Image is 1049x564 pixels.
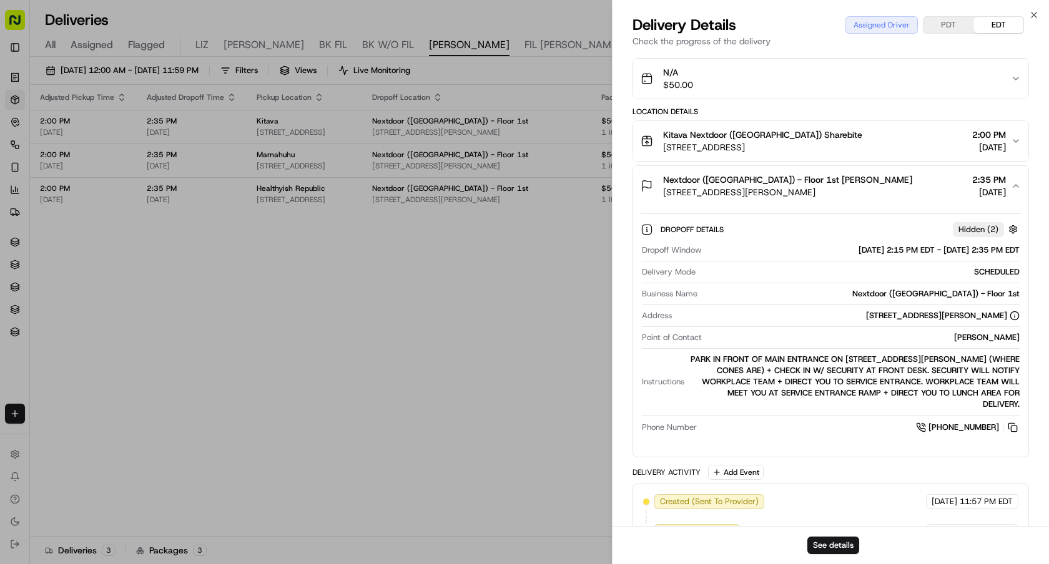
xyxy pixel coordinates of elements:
span: [STREET_ADDRESS] [663,141,862,153]
span: Created (Sent To Provider) [660,496,759,507]
button: See details [807,537,859,554]
span: 11:57 PM EDT [960,496,1013,507]
img: 1736555255976-a54dd68f-1ca7-489b-9aae-adbdc363a1c4 [12,119,35,142]
span: 2:35 PM [972,173,1006,186]
span: Delivery Details [633,15,736,35]
a: 📗Knowledge Base [7,240,101,263]
button: Hidden (2) [953,221,1021,237]
div: [PERSON_NAME] [707,332,1020,343]
span: $50.00 [663,79,693,91]
span: [DATE] [112,193,138,203]
div: 📗 [12,246,22,256]
button: Kitava Nextdoor ([GEOGRAPHIC_DATA]) Sharebite[STREET_ADDRESS]2:00 PM[DATE] [633,121,1028,161]
span: Knowledge Base [25,245,96,258]
div: Nextdoor ([GEOGRAPHIC_DATA]) - Floor 1st [702,288,1020,299]
span: Hidden ( 2 ) [958,224,998,235]
span: N/A [663,66,693,79]
button: Add Event [708,465,764,480]
span: Delivery Mode [642,266,696,278]
span: Point of Contact [642,332,702,343]
span: Business Name [642,288,697,299]
span: API Documentation [118,245,200,258]
span: Dropoff Window [642,245,701,256]
button: See all [194,160,227,175]
span: Nextdoor ([GEOGRAPHIC_DATA]) - Floor 1st [PERSON_NAME] [663,173,912,186]
span: Dropoff Details [661,225,726,235]
span: [DATE] [972,141,1006,153]
input: Got a question? Start typing here... [32,80,225,94]
a: Powered byPylon [88,275,151,285]
img: Nash [12,12,37,37]
span: 2:00 PM [972,129,1006,141]
p: Welcome 👋 [12,50,227,70]
span: Pylon [124,276,151,285]
span: [STREET_ADDRESS][PERSON_NAME] [663,186,912,198]
button: EDT [973,17,1023,33]
span: [DATE] [972,186,1006,198]
div: Delivery Activity [633,467,701,477]
a: 💻API Documentation [101,240,205,263]
div: We're available if you need us! [56,132,172,142]
span: [DATE] [932,496,957,507]
span: Instructions [642,376,684,387]
img: 1724597045416-56b7ee45-8013-43a0-a6f9-03cb97ddad50 [26,119,49,142]
div: Nextdoor ([GEOGRAPHIC_DATA]) - Floor 1st [PERSON_NAME][STREET_ADDRESS][PERSON_NAME]2:35 PM[DATE] [633,206,1028,457]
div: Location Details [633,107,1029,117]
span: • [106,193,110,203]
div: Past conversations [12,162,84,172]
span: Klarizel Pensader [39,193,103,203]
button: PDT [923,17,973,33]
div: 💻 [106,246,116,256]
div: [STREET_ADDRESS][PERSON_NAME] [866,310,1020,321]
button: N/A$50.00 [633,59,1028,99]
div: Start new chat [56,119,205,132]
img: 1736555255976-a54dd68f-1ca7-489b-9aae-adbdc363a1c4 [25,194,35,204]
div: SCHEDULED [701,266,1020,278]
a: [PHONE_NUMBER] [916,421,1020,434]
div: [DATE] 2:15 PM EDT - [DATE] 2:35 PM EDT [706,245,1020,256]
span: [PHONE_NUMBER] [928,422,999,433]
p: Check the progress of the delivery [633,35,1029,47]
img: Klarizel Pensader [12,182,32,202]
span: Address [642,310,672,321]
div: PARK IN FRONT OF MAIN ENTRANCE ON [STREET_ADDRESS][PERSON_NAME] (WHERE CONES ARE) + CHECK IN W/ S... [689,354,1020,410]
span: Kitava Nextdoor ([GEOGRAPHIC_DATA]) Sharebite [663,129,862,141]
span: Phone Number [642,422,697,433]
button: Nextdoor ([GEOGRAPHIC_DATA]) - Floor 1st [PERSON_NAME][STREET_ADDRESS][PERSON_NAME]2:35 PM[DATE] [633,166,1028,206]
button: Start new chat [212,123,227,138]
